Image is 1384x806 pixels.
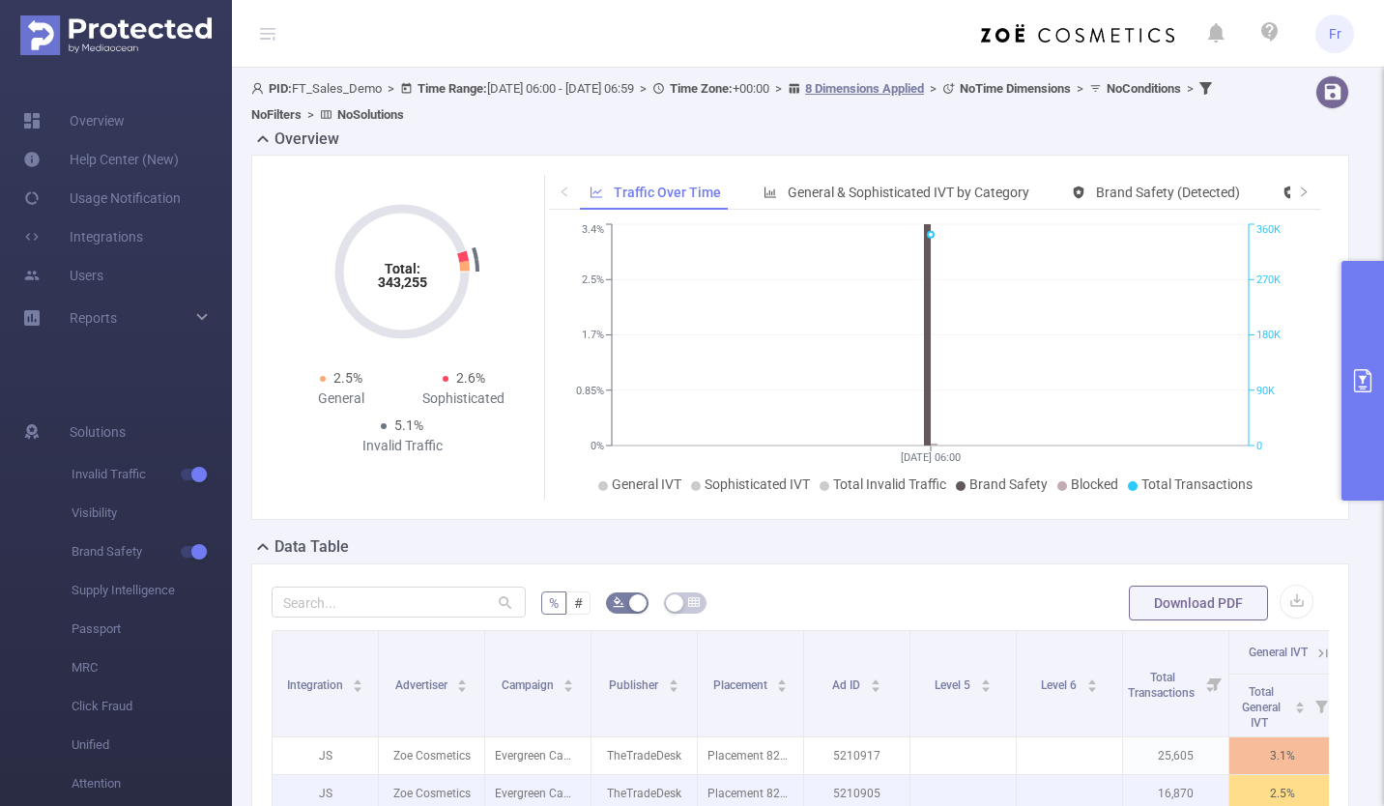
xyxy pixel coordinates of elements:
[870,676,880,682] i: icon: caret-up
[1229,737,1335,774] p: 3.1%
[980,676,991,682] i: icon: caret-up
[668,676,678,682] i: icon: caret-up
[764,186,777,199] i: icon: bar-chart
[302,107,320,122] span: >
[591,440,604,452] tspan: 0%
[1201,631,1228,736] i: Filter menu
[353,676,363,682] i: icon: caret-up
[279,389,402,409] div: General
[870,676,881,688] div: Sort
[70,310,117,326] span: Reports
[870,684,880,690] i: icon: caret-down
[72,648,232,687] span: MRC
[72,726,232,764] span: Unified
[777,676,788,682] i: icon: caret-up
[559,186,570,197] i: icon: left
[832,678,863,692] span: Ad ID
[333,370,362,386] span: 2.5%
[1308,675,1335,736] i: Filter menu
[705,476,810,492] span: Sophisticated IVT
[72,533,232,571] span: Brand Safety
[23,256,103,295] a: Users
[788,185,1029,200] span: General & Sophisticated IVT by Category
[935,678,973,692] span: Level 5
[20,15,212,55] img: Protected Media
[1141,476,1253,492] span: Total Transactions
[582,330,604,342] tspan: 1.7%
[23,217,143,256] a: Integrations
[72,610,232,648] span: Passport
[23,140,179,179] a: Help Center (New)
[23,101,125,140] a: Overview
[394,417,423,433] span: 5.1%
[1295,705,1306,711] i: icon: caret-down
[688,596,700,608] i: icon: table
[385,261,420,276] tspan: Total:
[274,535,349,559] h2: Data Table
[272,587,526,618] input: Search...
[582,224,604,237] tspan: 3.4%
[1107,81,1181,96] b: No Conditions
[457,684,468,690] i: icon: caret-down
[833,476,946,492] span: Total Invalid Traffic
[269,81,292,96] b: PID:
[273,737,378,774] p: JS
[418,81,487,96] b: Time Range:
[395,678,450,692] span: Advertiser
[1041,678,1080,692] span: Level 6
[402,389,525,409] div: Sophisticated
[1096,185,1240,200] span: Brand Safety (Detected)
[901,451,961,464] tspan: [DATE] 06:00
[502,678,557,692] span: Campaign
[274,128,339,151] h2: Overview
[1256,330,1281,342] tspan: 180K
[969,476,1048,492] span: Brand Safety
[72,687,232,726] span: Click Fraud
[485,737,591,774] p: Evergreen Campaign
[1256,224,1281,237] tspan: 360K
[805,81,924,96] u: 8 Dimensions Applied
[379,737,484,774] p: Zoe Cosmetics
[457,676,468,682] i: icon: caret-up
[549,595,559,611] span: %
[980,684,991,690] i: icon: caret-down
[574,595,583,611] span: #
[576,385,604,397] tspan: 0.85%
[287,678,346,692] span: Integration
[614,185,721,200] span: Traffic Over Time
[698,737,803,774] p: Placement 8290435
[1329,14,1341,53] span: Fr
[1129,586,1268,620] button: Download PDF
[72,571,232,610] span: Supply Intelligence
[1294,699,1306,710] div: Sort
[1295,699,1306,705] i: icon: caret-up
[456,676,468,688] div: Sort
[456,370,485,386] span: 2.6%
[378,274,427,290] tspan: 343,255
[251,107,302,122] b: No Filters
[251,81,1217,122] span: FT_Sales_Demo [DATE] 06:00 - [DATE] 06:59 +00:00
[668,684,678,690] i: icon: caret-down
[1242,685,1281,730] span: Total General IVT
[609,678,661,692] span: Publisher
[382,81,400,96] span: >
[1086,676,1098,688] div: Sort
[1071,476,1118,492] span: Blocked
[582,273,604,286] tspan: 2.5%
[1298,186,1310,197] i: icon: right
[563,684,574,690] i: icon: caret-down
[72,764,232,803] span: Attention
[924,81,942,96] span: >
[804,737,909,774] p: 5210917
[70,299,117,337] a: Reports
[1123,737,1228,774] p: 25,605
[612,476,681,492] span: General IVT
[713,678,770,692] span: Placement
[1071,81,1089,96] span: >
[591,737,697,774] p: TheTradeDesk
[72,455,232,494] span: Invalid Traffic
[777,684,788,690] i: icon: caret-down
[769,81,788,96] span: >
[352,676,363,688] div: Sort
[341,436,464,456] div: Invalid Traffic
